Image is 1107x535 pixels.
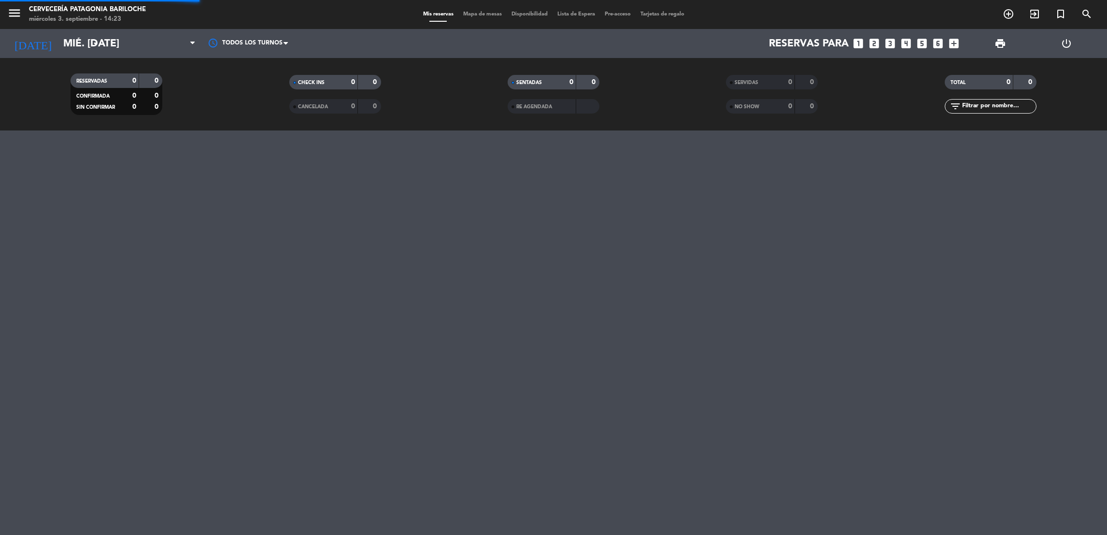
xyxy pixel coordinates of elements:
i: looks_6 [932,37,944,50]
span: TOTAL [951,80,965,85]
i: power_settings_new [1061,38,1072,49]
strong: 0 [132,92,136,99]
span: Disponibilidad [507,12,553,17]
strong: 0 [373,79,379,86]
strong: 0 [788,79,792,86]
strong: 0 [788,103,792,110]
span: NO SHOW [735,104,759,109]
span: RE AGENDADA [516,104,552,109]
strong: 0 [810,79,816,86]
i: looks_3 [884,37,896,50]
span: CHECK INS [298,80,325,85]
strong: 0 [1028,79,1034,86]
i: filter_list [950,101,961,112]
strong: 0 [351,103,355,110]
strong: 0 [1007,79,1010,86]
i: looks_5 [916,37,928,50]
strong: 0 [351,79,355,86]
strong: 0 [155,77,160,84]
i: looks_two [868,37,880,50]
strong: 0 [810,103,816,110]
i: search [1081,8,1093,20]
span: CANCELADA [298,104,328,109]
i: looks_4 [900,37,912,50]
span: Reservas para [769,38,849,50]
i: arrow_drop_down [90,38,101,49]
span: Mis reservas [418,12,458,17]
strong: 0 [132,77,136,84]
i: exit_to_app [1029,8,1040,20]
div: Cervecería Patagonia Bariloche [29,5,146,14]
span: SERVIDAS [735,80,758,85]
strong: 0 [373,103,379,110]
span: SIN CONFIRMAR [76,105,115,110]
i: add_circle_outline [1003,8,1014,20]
span: Mapa de mesas [458,12,507,17]
span: RESERVADAS [76,79,107,84]
div: LOG OUT [1034,29,1100,58]
i: looks_one [852,37,865,50]
span: Pre-acceso [600,12,636,17]
i: turned_in_not [1055,8,1066,20]
div: miércoles 3. septiembre - 14:23 [29,14,146,24]
span: Lista de Espera [553,12,600,17]
span: Tarjetas de regalo [636,12,689,17]
strong: 0 [592,79,597,86]
strong: 0 [569,79,573,86]
span: CONFIRMADA [76,94,110,99]
span: SENTADAS [516,80,542,85]
span: print [994,38,1006,49]
strong: 0 [132,103,136,110]
button: menu [7,6,22,24]
i: menu [7,6,22,20]
i: [DATE] [7,33,58,54]
i: add_box [948,37,960,50]
strong: 0 [155,92,160,99]
strong: 0 [155,103,160,110]
input: Filtrar por nombre... [961,101,1036,112]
